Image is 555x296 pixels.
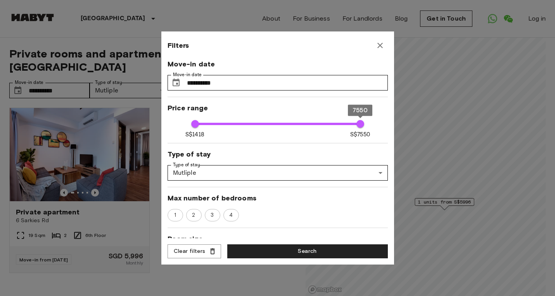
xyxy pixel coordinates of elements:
div: 4 [223,209,239,221]
div: 2 [186,209,202,221]
span: Room size [168,234,388,244]
label: Type of stay [173,162,200,168]
span: Type of stay [168,150,388,159]
div: Mutliple [168,165,388,181]
label: Move-in date [173,71,202,78]
span: Max number of bedrooms [168,193,388,203]
span: 1 [170,211,180,219]
button: Clear filters [168,244,221,259]
span: 2 [188,211,199,219]
span: 3 [206,211,218,219]
span: S$1418 [185,131,204,139]
span: S$7550 [350,131,370,139]
div: 1 [168,209,183,221]
span: 7550 [353,107,368,114]
button: Choose date, selected date is 16 May 2026 [168,75,184,91]
span: 4 [225,211,237,219]
div: 3 [205,209,220,221]
button: Search [227,244,388,259]
span: Move-in date [168,59,388,69]
span: Filters [168,41,189,50]
span: Price range [168,103,388,113]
